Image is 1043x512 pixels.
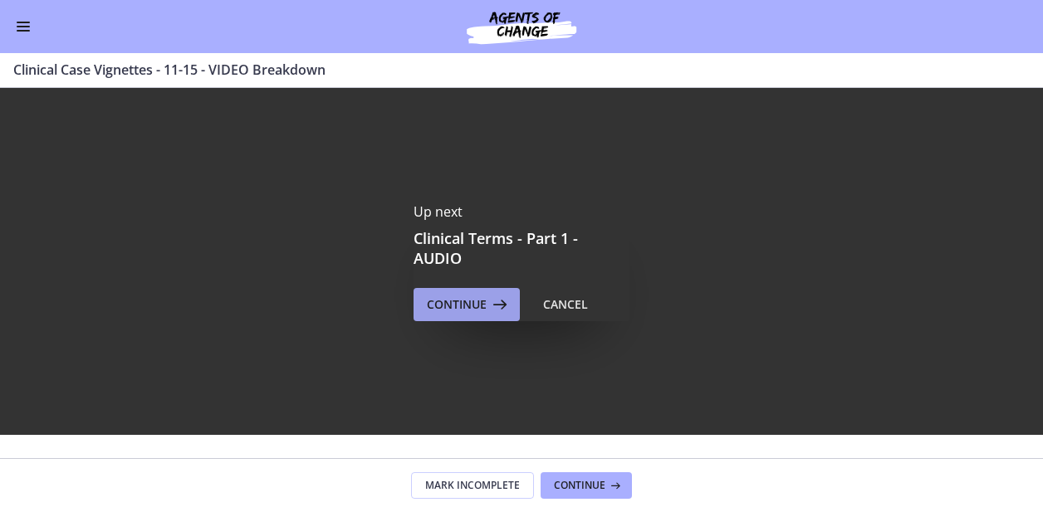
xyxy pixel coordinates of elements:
[13,17,33,37] button: Enable menu
[414,202,629,222] p: Up next
[411,472,534,499] button: Mark Incomplete
[543,295,588,315] div: Cancel
[414,228,629,268] h3: Clinical Terms - Part 1 - AUDIO
[414,288,520,321] button: Continue
[541,472,632,499] button: Continue
[530,288,601,321] button: Cancel
[425,479,520,492] span: Mark Incomplete
[13,60,1010,80] h3: Clinical Case Vignettes - 11-15 - VIDEO Breakdown
[554,479,605,492] span: Continue
[422,7,621,46] img: Agents of Change Social Work Test Prep
[427,295,487,315] span: Continue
